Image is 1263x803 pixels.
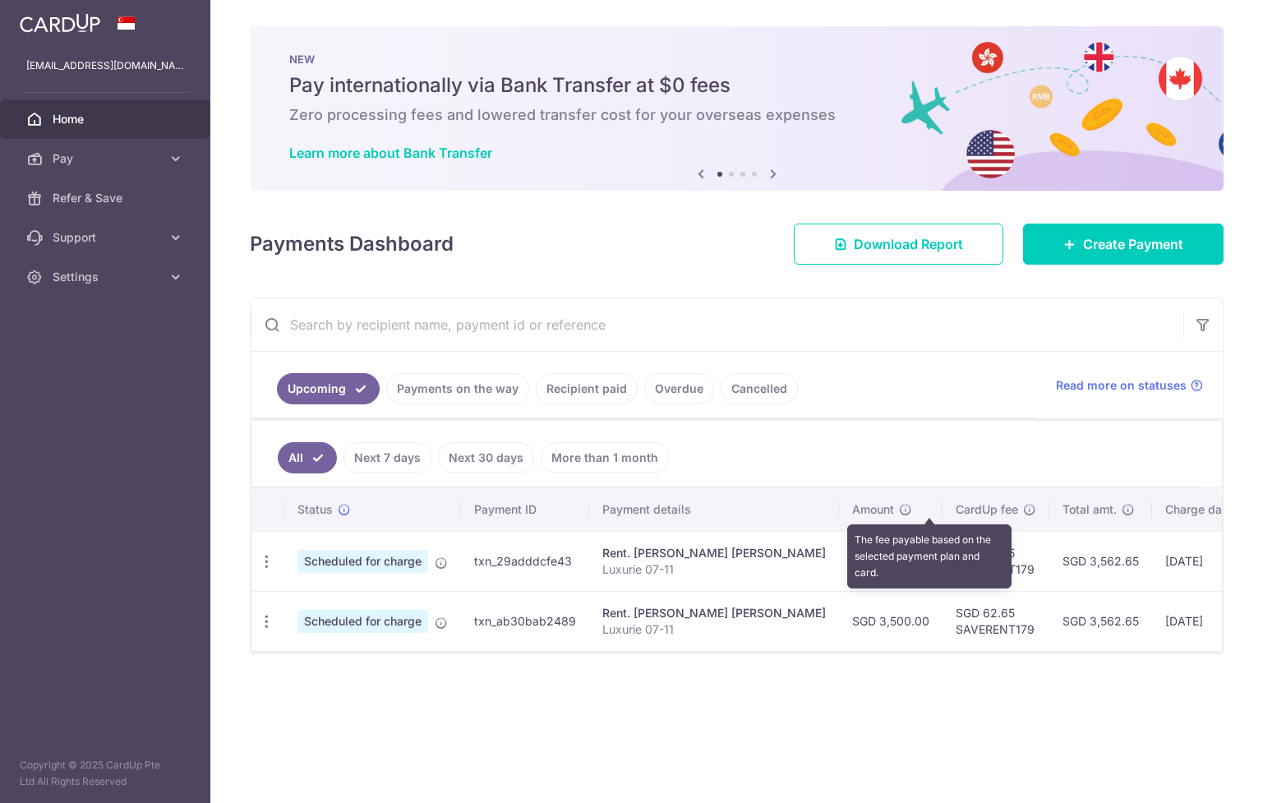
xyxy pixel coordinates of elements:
[297,610,428,633] span: Scheduled for charge
[602,561,826,578] p: Luxurie 07-11
[602,605,826,621] div: Rent. [PERSON_NAME] [PERSON_NAME]
[461,591,589,651] td: txn_ab30bab2489
[250,229,454,259] h4: Payments Dashboard
[278,442,337,473] a: All
[839,531,943,591] td: SGD 3,500.00
[956,501,1018,518] span: CardUp fee
[461,488,589,531] th: Payment ID
[602,545,826,561] div: Rent. [PERSON_NAME] [PERSON_NAME]
[1049,591,1152,651] td: SGD 3,562.65
[53,190,161,206] span: Refer & Save
[250,26,1224,191] img: Bank transfer banner
[839,591,943,651] td: SGD 3,500.00
[644,373,714,404] a: Overdue
[53,150,161,167] span: Pay
[943,591,1049,651] td: SGD 62.65 SAVERENT179
[251,298,1183,351] input: Search by recipient name, payment id or reference
[277,373,380,404] a: Upcoming
[541,442,669,473] a: More than 1 month
[1062,501,1117,518] span: Total amt.
[1049,531,1152,591] td: SGD 3,562.65
[20,13,100,33] img: CardUp
[386,373,529,404] a: Payments on the way
[1023,224,1224,265] a: Create Payment
[854,234,963,254] span: Download Report
[852,501,894,518] span: Amount
[721,373,798,404] a: Cancelled
[289,145,492,161] a: Learn more about Bank Transfer
[53,229,161,246] span: Support
[1056,377,1187,394] span: Read more on statuses
[589,488,839,531] th: Payment details
[53,111,161,127] span: Home
[1083,234,1183,254] span: Create Payment
[343,442,431,473] a: Next 7 days
[289,72,1184,99] h5: Pay internationally via Bank Transfer at $0 fees
[297,550,428,573] span: Scheduled for charge
[53,269,161,285] span: Settings
[1165,501,1233,518] span: Charge date
[26,58,184,74] p: [EMAIL_ADDRESS][DOMAIN_NAME]
[536,373,638,404] a: Recipient paid
[297,501,333,518] span: Status
[1056,377,1203,394] a: Read more on statuses
[289,53,1184,66] p: NEW
[438,442,534,473] a: Next 30 days
[461,531,589,591] td: txn_29adddcfe43
[847,524,1012,588] div: The fee payable based on the selected payment plan and card.
[794,224,1003,265] a: Download Report
[289,105,1184,125] h6: Zero processing fees and lowered transfer cost for your overseas expenses
[602,621,826,638] p: Luxurie 07-11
